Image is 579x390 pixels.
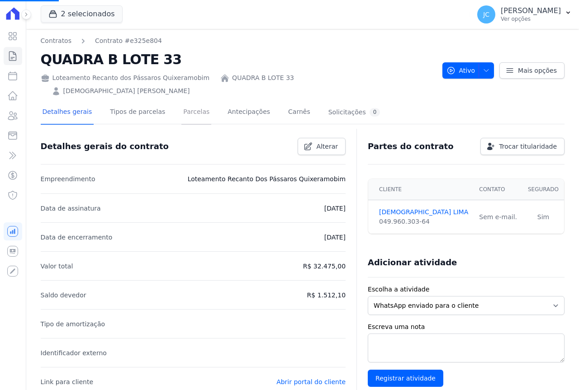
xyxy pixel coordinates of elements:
p: [DATE] [324,203,346,214]
button: 2 selecionados [41,5,123,23]
h3: Partes do contrato [368,141,454,152]
a: Contratos [41,36,71,46]
input: Registrar atividade [368,370,443,387]
span: Mais opções [518,66,557,75]
span: Ativo [446,62,475,79]
p: R$ 1.512,10 [307,290,346,301]
a: Tipos de parcelas [108,101,167,125]
a: QUADRA B LOTE 33 [232,73,294,83]
h3: Adicionar atividade [368,257,457,268]
a: Solicitações0 [327,101,382,125]
button: JC [PERSON_NAME] Ver opções [470,2,579,27]
h3: Detalhes gerais do contrato [41,141,169,152]
label: Escreva uma nota [368,322,565,332]
label: Escolha a atividade [368,285,565,294]
p: Valor total [41,261,73,272]
a: Mais opções [499,62,565,79]
a: Contrato #e325e804 [95,36,162,46]
td: Sim [522,200,564,234]
p: Saldo devedor [41,290,86,301]
a: Trocar titularidade [480,138,565,155]
th: Cliente [368,179,474,200]
span: Trocar titularidade [499,142,557,151]
span: JC [483,11,489,18]
p: [PERSON_NAME] [501,6,561,15]
p: Empreendimento [41,174,95,184]
button: Ativo [442,62,494,79]
a: [DEMOGRAPHIC_DATA] [PERSON_NAME] [63,86,190,96]
div: Loteamento Recanto dos Pássaros Quixeramobim [41,73,210,83]
a: Abrir portal do cliente [276,378,346,385]
nav: Breadcrumb [41,36,435,46]
p: Data de encerramento [41,232,113,243]
td: Sem e-mail. [474,200,522,234]
p: Link para cliente [41,376,93,387]
div: 0 [370,108,380,117]
a: Alterar [298,138,346,155]
a: Carnês [286,101,312,125]
a: Antecipações [226,101,272,125]
p: Identificador externo [41,348,107,358]
span: Alterar [316,142,338,151]
p: [DATE] [324,232,346,243]
nav: Breadcrumb [41,36,162,46]
h2: QUADRA B LOTE 33 [41,49,435,70]
p: Loteamento Recanto Dos Pássaros Quixeramobim [188,174,346,184]
a: Detalhes gerais [41,101,94,125]
a: [DEMOGRAPHIC_DATA] LIMA [379,207,468,217]
p: Tipo de amortização [41,319,105,329]
p: Data de assinatura [41,203,101,214]
div: Solicitações [328,108,380,117]
th: Contato [474,179,522,200]
a: Parcelas [181,101,211,125]
div: 049.960.303-64 [379,217,468,226]
p: R$ 32.475,00 [303,261,346,272]
th: Segurado [522,179,564,200]
p: Ver opções [501,15,561,23]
